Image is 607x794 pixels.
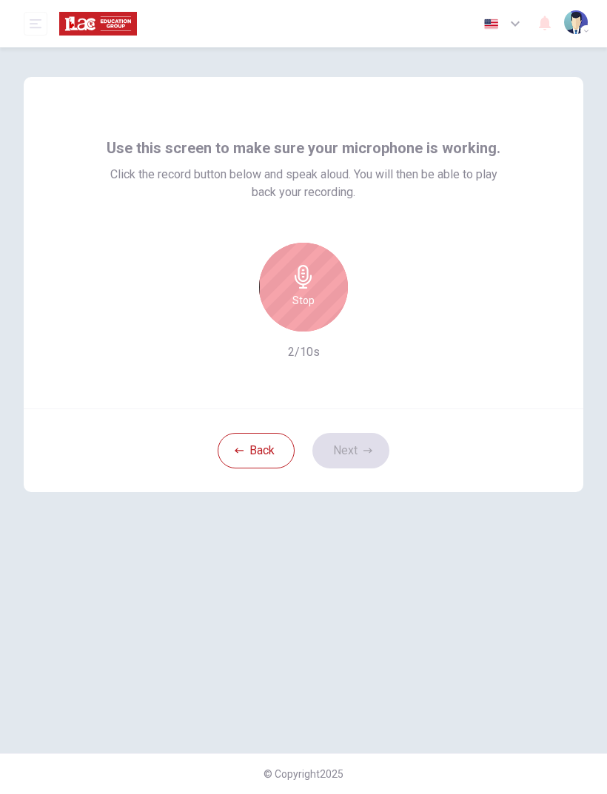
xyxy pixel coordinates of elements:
[59,9,137,38] img: ILAC logo
[288,343,320,361] h6: 2/10s
[218,433,295,468] button: Back
[292,292,315,309] h6: Stop
[264,768,343,780] span: © Copyright 2025
[24,12,47,36] button: open mobile menu
[107,136,500,160] span: Use this screen to make sure your microphone is working.
[259,243,348,332] button: Stop
[564,10,588,34] img: Profile picture
[101,166,506,201] span: Click the record button below and speak aloud. You will then be able to play back your recording.
[482,18,500,30] img: en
